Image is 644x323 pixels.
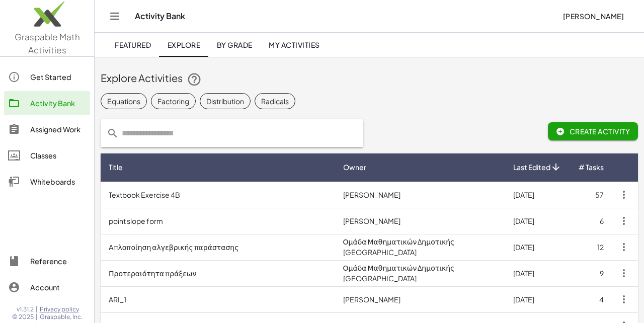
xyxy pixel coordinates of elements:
[570,286,612,312] td: 4
[36,313,38,321] span: |
[505,260,570,286] td: [DATE]
[30,97,86,109] div: Activity Bank
[343,162,366,173] span: Owner
[513,162,550,173] span: Last Edited
[115,40,151,49] span: Featured
[548,122,638,140] button: Create Activity
[206,96,244,107] div: Distribution
[40,305,83,313] a: Privacy policy
[216,40,252,49] span: By Grade
[335,286,505,312] td: [PERSON_NAME]
[4,65,90,89] a: Get Started
[570,260,612,286] td: 9
[261,96,289,107] div: Radicals
[4,143,90,168] a: Classes
[30,255,86,267] div: Reference
[40,313,83,321] span: Graspable, Inc.
[335,208,505,234] td: [PERSON_NAME]
[562,12,624,21] span: [PERSON_NAME]
[4,249,90,273] a: Reference
[30,281,86,293] div: Account
[335,182,505,208] td: [PERSON_NAME]
[4,170,90,194] a: Whiteboards
[167,40,200,49] span: Explore
[335,234,505,260] td: Ομάδα Μαθηματικών Δημοτικής [GEOGRAPHIC_DATA]
[570,234,612,260] td: 12
[157,96,189,107] div: Factoring
[335,260,505,286] td: Ομάδα Μαθηματικών Δημοτικής [GEOGRAPHIC_DATA]
[556,127,630,136] span: Create Activity
[4,91,90,115] a: Activity Bank
[505,208,570,234] td: [DATE]
[30,176,86,188] div: Whiteboards
[109,162,123,173] span: Title
[107,8,123,24] button: Toggle navigation
[570,208,612,234] td: 6
[579,162,604,173] span: # Tasks
[505,234,570,260] td: [DATE]
[17,305,34,313] span: v1.31.2
[30,123,86,135] div: Assigned Work
[4,275,90,299] a: Account
[101,182,335,208] td: Textbook Exercise 4B
[30,149,86,161] div: Classes
[12,313,34,321] span: © 2025
[107,127,119,139] i: prepended action
[101,260,335,286] td: Προτεραιότητα πράξεων
[101,71,638,87] div: Explore Activities
[30,71,86,83] div: Get Started
[101,286,335,312] td: ARI_1
[101,208,335,234] td: point slope form
[554,7,632,25] button: [PERSON_NAME]
[107,96,140,107] div: Equations
[4,117,90,141] a: Assigned Work
[15,31,80,55] span: Graspable Math Activities
[101,234,335,260] td: Απλοποίηση αλγεβρικής παράστασης
[269,40,320,49] span: My Activities
[570,182,612,208] td: 57
[36,305,38,313] span: |
[505,182,570,208] td: [DATE]
[505,286,570,312] td: [DATE]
